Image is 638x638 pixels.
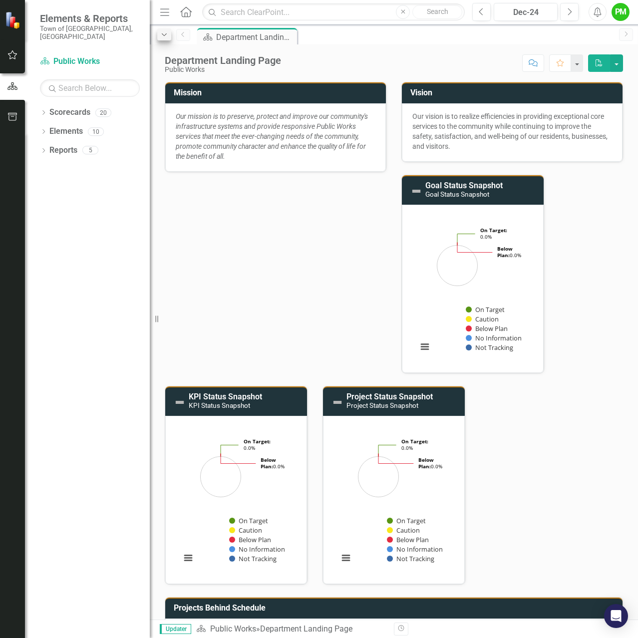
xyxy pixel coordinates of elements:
img: Not Defined [331,396,343,408]
svg: Interactive chart [176,424,294,574]
div: Chart. Highcharts interactive chart. [412,213,533,362]
div: 5 [82,146,98,155]
div: 20 [95,108,111,117]
div: Public Works [165,66,281,73]
em: Our mission is to preserve, protect and improve our community's infrastructure systems and provid... [176,112,368,160]
small: KPI Status Snapshot [189,401,250,409]
div: Chart. Highcharts interactive chart. [333,424,454,574]
a: Goal Status Snapshot [425,181,503,190]
p: Our vision is to realize efficiencies in providing exceptional core services to the community whi... [412,111,612,151]
text: 0.0% [418,456,442,470]
tspan: Below Plan: [418,456,434,470]
img: ClearPoint Strategy [5,11,22,29]
div: 10 [88,127,104,136]
a: Public Works [210,624,256,634]
tspan: On Target: [480,227,507,234]
button: Show No Information [387,545,442,554]
small: Town of [GEOGRAPHIC_DATA], [GEOGRAPHIC_DATA] [40,24,140,41]
button: Show Not Tracking [466,343,514,352]
button: View chart menu, Chart [339,551,353,565]
h3: Projects Behind Schedule [174,604,618,613]
button: Show Not Tracking [229,554,277,563]
span: Search [427,7,448,15]
a: KPI Status Snapshot [189,392,262,401]
button: Show Caution [229,526,262,535]
tspan: On Target: [244,438,271,445]
button: Show Below Plan [466,324,508,333]
div: Chart. Highcharts interactive chart. [176,424,297,574]
a: Elements [49,126,83,137]
tspan: On Target: [401,438,428,445]
button: Show Caution [466,315,499,323]
button: View chart menu, Chart [181,551,195,565]
tspan: Below Plan: [261,456,276,470]
button: Search [412,5,462,19]
button: Show On Target [387,516,426,525]
button: Show Not Tracking [387,554,435,563]
div: Department Landing Page [216,31,295,43]
img: Not Defined [410,185,422,197]
small: Goal Status Snapshot [425,190,489,198]
input: Search ClearPoint... [202,3,465,21]
tspan: Below Plan: [497,245,513,259]
button: View chart menu, Chart [418,340,432,354]
div: » [196,624,386,635]
svg: Interactive chart [412,213,530,362]
button: Show Below Plan [229,535,272,544]
a: Project Status Snapshot [346,392,433,401]
button: Show Below Plan [387,535,429,544]
span: Elements & Reports [40,12,140,24]
text: 0.0% [401,438,428,451]
button: Show Caution [387,526,420,535]
div: Open Intercom Messenger [604,604,628,628]
h3: Mission [174,88,381,97]
text: 0.0% [480,227,507,240]
button: Show On Target [229,516,269,525]
div: Department Landing Page [260,624,352,634]
img: Not Defined [174,396,186,408]
text: 0.0% [244,438,271,451]
input: Search Below... [40,79,140,97]
button: Show On Target [466,305,505,314]
div: Dec-24 [497,6,554,18]
text: 0.0% [261,456,285,470]
a: Scorecards [49,107,90,118]
a: Reports [49,145,77,156]
svg: Interactive chart [333,424,451,574]
button: Show No Information [229,545,285,554]
button: Dec-24 [494,3,558,21]
div: Department Landing Page [165,55,281,66]
small: Project Status Snapshot [346,401,418,409]
h3: Vision [410,88,618,97]
text: 0.0% [497,245,521,259]
span: Updater [160,624,191,634]
button: PM [612,3,630,21]
button: Show No Information [466,333,521,342]
a: Public Works [40,56,140,67]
